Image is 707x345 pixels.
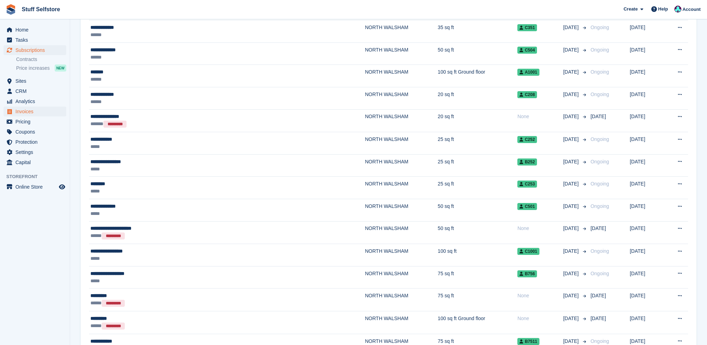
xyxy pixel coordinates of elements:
[517,248,539,255] span: C1001
[15,76,57,86] span: Sites
[365,311,438,334] td: NORTH WALSHAM
[6,4,16,15] img: stora-icon-8386f47178a22dfd0bd8f6a31ec36ba5ce8667c1dd55bd0f319d3a0aa187defe.svg
[591,181,609,187] span: Ongoing
[563,225,580,232] span: [DATE]
[365,154,438,177] td: NORTH WALSHAM
[682,6,701,13] span: Account
[438,154,517,177] td: 25 sq ft
[517,270,537,277] span: B756
[517,69,539,76] span: A1001
[438,87,517,109] td: 20 sq ft
[630,199,664,222] td: [DATE]
[563,46,580,54] span: [DATE]
[591,25,609,30] span: Ongoing
[517,315,563,322] div: None
[517,136,537,143] span: C252
[438,42,517,65] td: 50 sq ft
[15,147,57,157] span: Settings
[365,20,438,43] td: NORTH WALSHAM
[517,158,537,165] span: B252
[438,132,517,155] td: 25 sq ft
[591,92,609,97] span: Ongoing
[15,45,57,55] span: Subscriptions
[4,137,66,147] a: menu
[15,35,57,45] span: Tasks
[6,173,70,180] span: Storefront
[517,203,537,210] span: C501
[438,221,517,244] td: 50 sq ft
[630,289,664,311] td: [DATE]
[4,45,66,55] a: menu
[15,127,57,137] span: Coupons
[438,199,517,222] td: 50 sq ft
[16,56,66,63] a: Contracts
[563,24,580,31] span: [DATE]
[630,132,664,155] td: [DATE]
[19,4,63,15] a: Stuff Selfstore
[4,107,66,116] a: menu
[563,91,580,98] span: [DATE]
[365,87,438,109] td: NORTH WALSHAM
[563,113,580,120] span: [DATE]
[15,157,57,167] span: Capital
[365,65,438,87] td: NORTH WALSHAM
[591,248,609,254] span: Ongoing
[630,311,664,334] td: [DATE]
[591,159,609,164] span: Ongoing
[438,289,517,311] td: 75 sq ft
[517,47,537,54] span: C504
[517,91,537,98] span: C208
[365,109,438,132] td: NORTH WALSHAM
[4,127,66,137] a: menu
[4,25,66,35] a: menu
[630,20,664,43] td: [DATE]
[438,244,517,266] td: 100 sq ft
[438,177,517,199] td: 25 sq ft
[517,292,563,299] div: None
[630,221,664,244] td: [DATE]
[517,338,539,345] span: B7511
[630,109,664,132] td: [DATE]
[517,225,563,232] div: None
[15,137,57,147] span: Protection
[563,158,580,165] span: [DATE]
[563,68,580,76] span: [DATE]
[591,114,606,119] span: [DATE]
[365,289,438,311] td: NORTH WALSHAM
[624,6,638,13] span: Create
[563,338,580,345] span: [DATE]
[55,65,66,72] div: NEW
[591,47,609,53] span: Ongoing
[630,65,664,87] td: [DATE]
[591,203,609,209] span: Ongoing
[365,42,438,65] td: NORTH WALSHAM
[591,136,609,142] span: Ongoing
[563,203,580,210] span: [DATE]
[517,24,537,31] span: C351
[438,109,517,132] td: 20 sq ft
[365,132,438,155] td: NORTH WALSHAM
[15,25,57,35] span: Home
[4,96,66,106] a: menu
[16,64,66,72] a: Price increases NEW
[4,157,66,167] a: menu
[365,266,438,289] td: NORTH WALSHAM
[438,65,517,87] td: 100 sq ft Ground floor
[58,183,66,191] a: Preview store
[438,266,517,289] td: 75 sq ft
[365,221,438,244] td: NORTH WALSHAM
[4,117,66,127] a: menu
[438,311,517,334] td: 100 sq ft Ground floor
[674,6,681,13] img: Simon Gardner
[365,199,438,222] td: NORTH WALSHAM
[517,113,563,120] div: None
[4,182,66,192] a: menu
[15,96,57,106] span: Analytics
[591,271,609,276] span: Ongoing
[15,107,57,116] span: Invoices
[16,65,50,72] span: Price increases
[591,69,609,75] span: Ongoing
[4,86,66,96] a: menu
[591,225,606,231] span: [DATE]
[630,42,664,65] td: [DATE]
